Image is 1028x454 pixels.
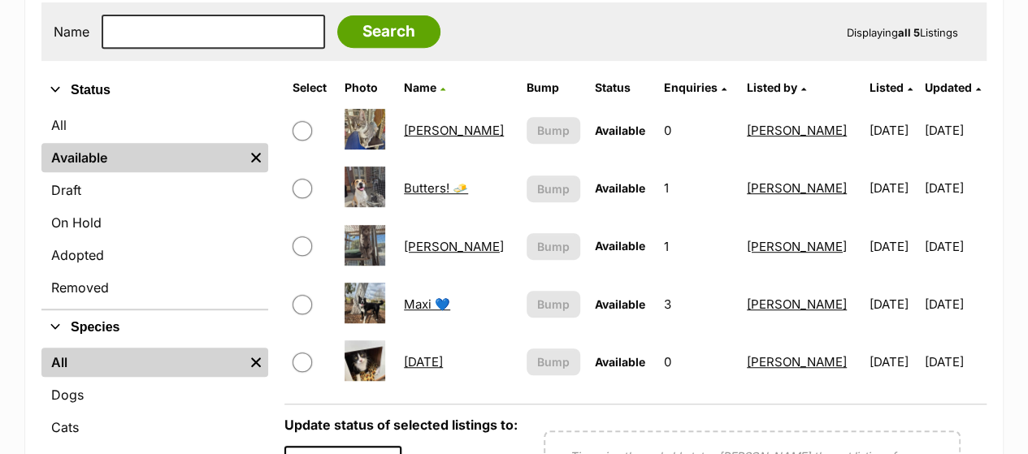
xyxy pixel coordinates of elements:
a: Draft [41,175,268,205]
td: [DATE] [925,218,985,275]
a: [PERSON_NAME] [747,239,847,254]
span: Updated [925,80,972,94]
td: 1 [657,160,739,216]
td: 0 [657,102,739,158]
a: [PERSON_NAME] [404,239,504,254]
th: Bump [520,75,586,101]
td: 1 [657,218,739,275]
a: All [41,348,244,377]
a: [DATE] [404,354,443,370]
a: Listed [870,80,913,94]
a: Butters! 🧈 [404,180,468,196]
a: Cats [41,413,268,442]
span: Available [595,297,645,311]
span: Available [595,239,645,253]
a: Removed [41,273,268,302]
td: 0 [657,334,739,390]
span: Name [404,80,436,94]
td: [DATE] [925,160,985,216]
a: On Hold [41,208,268,237]
span: Available [595,181,645,195]
span: Bump [537,122,570,139]
a: Maxi 💙 [404,296,450,312]
a: [PERSON_NAME] [747,354,847,370]
button: Bump [527,175,579,202]
span: Available [595,123,645,137]
th: Photo [338,75,396,101]
a: [PERSON_NAME] [404,123,504,138]
td: [DATE] [863,334,923,390]
a: Remove filter [244,348,268,377]
td: [DATE] [863,160,923,216]
td: [DATE] [925,334,985,390]
span: Bump [537,353,570,370]
strong: all 5 [898,26,920,39]
span: Listed [870,80,904,94]
span: Displaying Listings [847,26,958,39]
a: [PERSON_NAME] [747,296,847,312]
button: Status [41,80,268,101]
td: [DATE] [925,276,985,332]
button: Bump [527,233,579,260]
input: Search [337,15,440,48]
span: Bump [537,180,570,197]
button: Species [41,317,268,338]
th: Select [286,75,336,101]
a: [PERSON_NAME] [747,123,847,138]
td: 3 [657,276,739,332]
a: Available [41,143,244,172]
span: Bump [537,296,570,313]
td: [DATE] [863,218,923,275]
a: Adopted [41,240,268,270]
span: translation missing: en.admin.listings.index.attributes.enquiries [664,80,718,94]
a: All [41,110,268,140]
button: Bump [527,117,579,144]
a: Updated [925,80,981,94]
a: Name [404,80,445,94]
td: [DATE] [925,102,985,158]
button: Bump [527,291,579,318]
a: Remove filter [244,143,268,172]
label: Name [54,24,89,39]
div: Status [41,107,268,309]
th: Status [588,75,657,101]
a: Enquiries [664,80,727,94]
a: Dogs [41,380,268,409]
label: Update status of selected listings to: [284,417,518,433]
td: [DATE] [863,276,923,332]
span: Listed by [747,80,797,94]
span: Available [595,355,645,369]
span: Bump [537,238,570,255]
td: [DATE] [863,102,923,158]
a: Listed by [747,80,806,94]
button: Bump [527,348,579,375]
a: [PERSON_NAME] [747,180,847,196]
